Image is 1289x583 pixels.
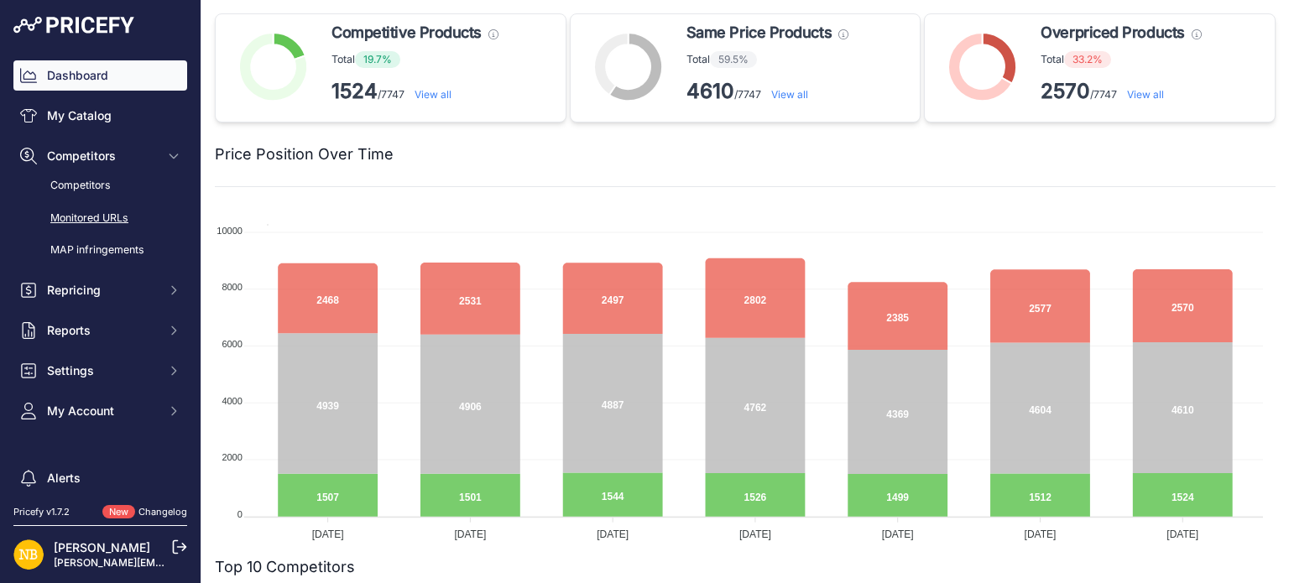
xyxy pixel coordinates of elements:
[13,275,187,305] button: Repricing
[686,79,734,103] strong: 4610
[13,236,187,265] a: MAP infringements
[13,60,187,557] nav: Sidebar
[13,356,187,386] button: Settings
[13,17,134,34] img: Pricefy Logo
[13,396,187,426] button: My Account
[13,505,70,519] div: Pricefy v1.7.2
[415,88,451,101] a: View all
[102,505,135,519] span: New
[54,556,312,569] a: [PERSON_NAME][EMAIL_ADDRESS][DOMAIN_NAME]
[54,540,150,554] a: [PERSON_NAME]
[710,51,757,68] span: 59.5%
[47,403,157,419] span: My Account
[222,339,242,349] tspan: 6000
[222,452,242,462] tspan: 2000
[222,282,242,292] tspan: 8000
[13,60,187,91] a: Dashboard
[13,315,187,346] button: Reports
[331,78,498,105] p: /7747
[1025,528,1057,540] tspan: [DATE]
[1041,79,1090,103] strong: 2570
[1127,88,1164,101] a: View all
[217,226,243,236] tspan: 10000
[1041,21,1184,44] span: Overpriced Products
[686,21,832,44] span: Same Price Products
[222,396,242,406] tspan: 4000
[47,322,157,339] span: Reports
[739,528,771,540] tspan: [DATE]
[882,528,914,540] tspan: [DATE]
[1041,51,1201,68] p: Total
[597,528,629,540] tspan: [DATE]
[331,51,498,68] p: Total
[13,101,187,131] a: My Catalog
[331,79,378,103] strong: 1524
[47,282,157,299] span: Repricing
[686,51,848,68] p: Total
[1041,78,1201,105] p: /7747
[13,141,187,171] button: Competitors
[13,204,187,233] a: Monitored URLs
[215,555,355,579] h2: Top 10 Competitors
[47,148,157,164] span: Competitors
[237,509,243,519] tspan: 0
[13,463,187,493] a: Alerts
[331,21,482,44] span: Competitive Products
[771,88,808,101] a: View all
[1064,51,1111,68] span: 33.2%
[215,143,394,166] h2: Price Position Over Time
[312,528,344,540] tspan: [DATE]
[355,51,400,68] span: 19.7%
[138,506,187,518] a: Changelog
[1166,528,1198,540] tspan: [DATE]
[13,171,187,200] a: Competitors
[454,528,486,540] tspan: [DATE]
[686,78,848,105] p: /7747
[47,362,157,379] span: Settings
